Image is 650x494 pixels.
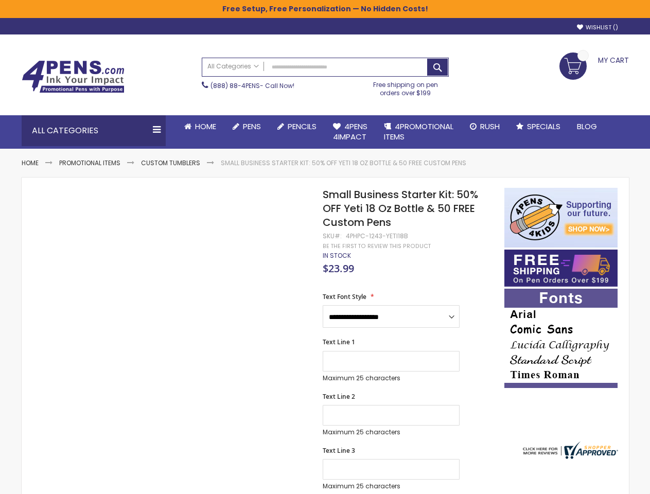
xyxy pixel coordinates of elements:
a: Custom Tumblers [141,158,200,167]
span: Small Business Starter Kit: 50% OFF Yeti 18 Oz Bottle & 50 FREE Custom Pens [323,187,478,230]
img: 4Pens Custom Pens and Promotional Products [22,60,125,93]
a: Promotional Items [59,158,120,167]
span: 4Pens 4impact [333,121,367,142]
div: Availability [323,252,351,260]
img: font-personalization-examples [504,289,618,388]
p: Maximum 25 characters [323,428,460,436]
span: Rush [480,121,500,132]
p: Maximum 25 characters [323,374,460,382]
a: Pencils [269,115,325,138]
div: All Categories [22,115,166,146]
a: Home [22,158,39,167]
a: Wishlist [577,24,618,31]
span: In stock [323,251,351,260]
span: Pens [243,121,261,132]
a: Home [176,115,224,138]
span: Text Line 3 [323,446,355,455]
a: (888) 88-4PENS [210,81,260,90]
a: Specials [508,115,569,138]
strong: SKU [323,232,342,240]
span: Home [195,121,216,132]
div: Free shipping on pen orders over $199 [362,77,449,97]
a: All Categories [202,58,264,75]
span: All Categories [207,62,259,70]
span: Pencils [288,121,317,132]
a: 4Pens4impact [325,115,376,149]
div: 4PHPC-1243-YETI18B [346,232,408,240]
span: Text Line 2 [323,392,355,401]
span: Text Font Style [323,292,366,301]
span: Blog [577,121,597,132]
img: 4pens 4 kids [504,188,618,248]
span: $23.99 [323,261,354,275]
a: 4PROMOTIONALITEMS [376,115,462,149]
a: Pens [224,115,269,138]
img: Free shipping on orders over $199 [504,250,618,287]
span: - Call Now! [210,81,294,90]
span: 4PROMOTIONAL ITEMS [384,121,453,142]
a: Rush [462,115,508,138]
li: Small Business Starter Kit: 50% OFF Yeti 18 Oz Bottle & 50 FREE Custom Pens [221,159,466,167]
a: 4pens.com certificate URL [520,452,618,461]
p: Maximum 25 characters [323,482,460,490]
img: 4pens.com widget logo [520,442,618,459]
a: Be the first to review this product [323,242,431,250]
a: Blog [569,115,605,138]
span: Text Line 1 [323,338,355,346]
span: Specials [527,121,560,132]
